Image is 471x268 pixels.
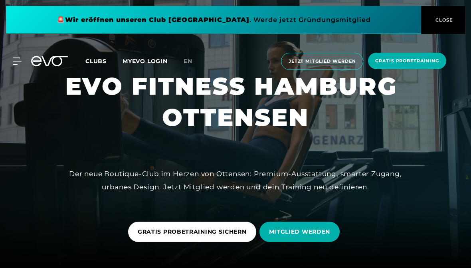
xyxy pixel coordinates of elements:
span: Clubs [85,58,107,65]
a: MYEVO LOGIN [123,58,168,65]
span: MITGLIED WERDEN [269,228,330,236]
button: CLOSE [421,6,465,34]
span: GRATIS PROBETRAINING SICHERN [138,228,247,236]
h1: EVO FITNESS HAMBURG OTTENSEN [65,71,406,133]
span: Gratis Probetraining [375,58,439,64]
a: Clubs [85,57,123,65]
a: GRATIS PROBETRAINING SICHERN [128,216,259,248]
span: Jetzt Mitglied werden [289,58,356,65]
a: Jetzt Mitglied werden [279,53,366,70]
a: MITGLIED WERDEN [259,216,343,248]
span: en [184,58,192,65]
span: CLOSE [433,16,453,24]
a: Gratis Probetraining [366,53,449,70]
div: Der neue Boutique-Club im Herzen von Ottensen: Premium-Ausstattung, smarter Zugang, urbanes Desig... [56,167,415,193]
a: en [184,57,202,66]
